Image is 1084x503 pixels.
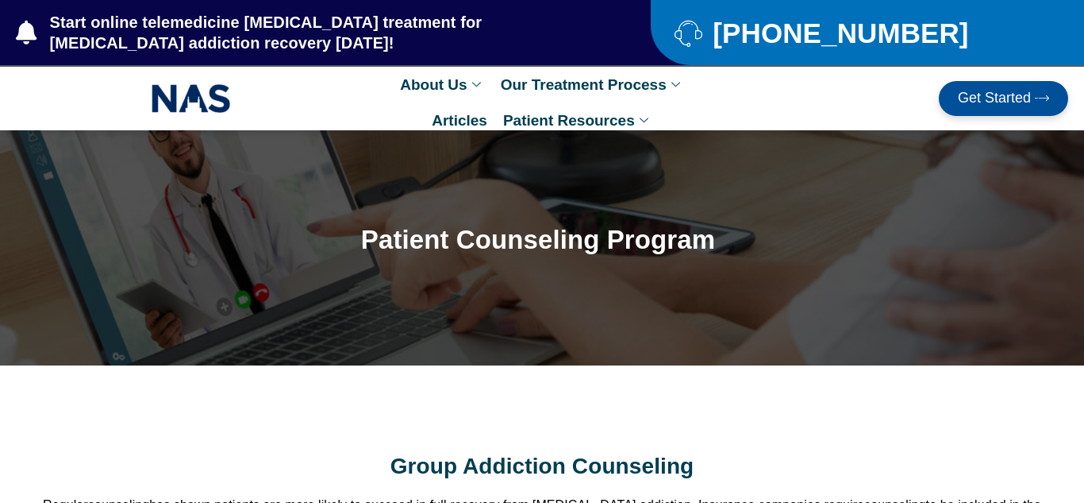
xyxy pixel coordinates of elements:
span: [PHONE_NUMBER] [709,23,968,43]
a: [PHONE_NUMBER] [675,19,1044,47]
a: Patient Resources [495,103,660,138]
a: Articles [424,103,495,138]
h1: Patient Counseling Program [85,226,990,254]
a: Start online telemedicine [MEDICAL_DATA] treatment for [MEDICAL_DATA] addiction recovery [DATE]! [16,12,587,53]
span: Get Started [958,91,1031,106]
a: Get Started [939,81,1068,116]
a: Our Treatment Process [493,67,692,103]
a: About Us [392,67,492,103]
span: Start online telemedicine [MEDICAL_DATA] treatment for [MEDICAL_DATA] addiction recovery [DATE]! [46,12,587,53]
img: NAS_email_signature-removebg-preview.png [152,80,231,117]
h2: Group Addiction Counseling [32,453,1052,480]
